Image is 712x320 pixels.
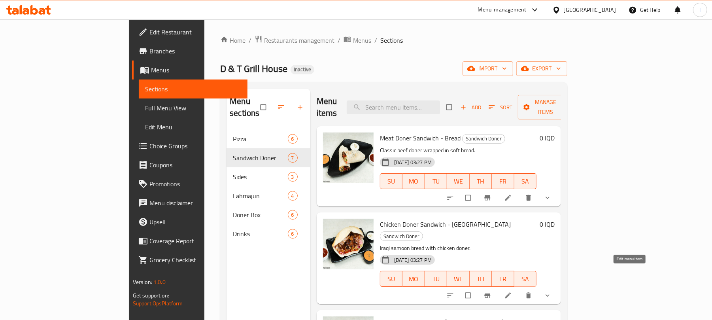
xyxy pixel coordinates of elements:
[227,148,310,167] div: Sandwich Doner7
[495,273,511,285] span: FR
[428,273,444,285] span: TU
[380,218,511,230] span: Chicken Doner Sandwich - [GEOGRAPHIC_DATA]
[425,173,448,189] button: TU
[132,155,248,174] a: Coupons
[450,273,466,285] span: WE
[317,95,337,119] h2: Menu items
[149,46,242,56] span: Branches
[288,173,297,181] span: 3
[149,255,242,265] span: Grocery Checklist
[132,174,248,193] a: Promotions
[514,271,537,287] button: SA
[133,290,169,301] span: Get support on:
[132,136,248,155] a: Choice Groups
[447,173,470,189] button: WE
[249,36,251,45] li: /
[380,271,402,287] button: SU
[272,98,291,116] span: Sort sections
[442,100,458,115] span: Select section
[540,133,555,144] h6: 0 IQD
[220,35,567,45] nav: breadcrumb
[291,98,310,116] button: Add section
[463,61,513,76] button: import
[145,103,242,113] span: Full Menu View
[473,273,489,285] span: TH
[374,36,377,45] li: /
[461,288,477,303] span: Select to update
[458,101,483,114] button: Add
[479,287,498,304] button: Branch-specific-item
[442,189,461,206] button: sort-choices
[347,100,440,114] input: search
[470,173,492,189] button: TH
[353,36,371,45] span: Menus
[233,191,287,201] span: Lahmajun
[255,35,334,45] a: Restaurants management
[380,232,423,241] span: Sandwich Doner
[288,153,298,163] div: items
[132,23,248,42] a: Edit Restaurant
[489,103,513,112] span: Sort
[133,298,183,309] a: Support.OpsPlatform
[288,211,297,219] span: 6
[520,189,539,206] button: delete
[460,103,482,112] span: Add
[149,217,242,227] span: Upsell
[450,176,466,187] span: WE
[145,84,242,94] span: Sections
[323,219,374,269] img: Chicken Doner Sandwich - Samoon
[264,36,334,45] span: Restaurants management
[479,189,498,206] button: Branch-specific-item
[487,101,515,114] button: Sort
[383,273,399,285] span: SU
[291,66,314,73] span: Inactive
[149,198,242,208] span: Menu disclaimer
[516,61,567,76] button: export
[539,287,558,304] button: show more
[428,176,444,187] span: TU
[256,100,272,115] span: Select all sections
[518,95,574,119] button: Manage items
[233,210,287,220] span: Doner Box
[233,229,287,239] div: Drinks
[227,186,310,205] div: Lahmajun4
[291,65,314,74] div: Inactive
[132,42,248,61] a: Branches
[523,64,561,74] span: export
[564,6,616,14] div: [GEOGRAPHIC_DATA]
[544,292,551,299] svg: Show Choices
[442,287,461,304] button: sort-choices
[233,134,287,144] span: Pizza
[514,173,537,189] button: SA
[233,153,287,163] span: Sandwich Doner
[473,176,489,187] span: TH
[458,101,483,114] span: Add item
[139,98,248,117] a: Full Menu View
[288,230,297,238] span: 6
[139,117,248,136] a: Edit Menu
[470,271,492,287] button: TH
[517,176,534,187] span: SA
[288,210,298,220] div: items
[338,36,340,45] li: /
[288,135,297,143] span: 6
[520,287,539,304] button: delete
[492,271,514,287] button: FR
[383,176,399,187] span: SU
[402,271,425,287] button: MO
[469,64,507,74] span: import
[220,60,287,78] span: D & T Grill House
[344,35,371,45] a: Menus
[227,224,310,243] div: Drinks6
[492,173,514,189] button: FR
[149,236,242,246] span: Coverage Report
[380,132,461,144] span: Meat Doner Sandwich - Bread
[539,189,558,206] button: show more
[149,179,242,189] span: Promotions
[380,36,403,45] span: Sections
[288,134,298,144] div: items
[227,205,310,224] div: Doner Box6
